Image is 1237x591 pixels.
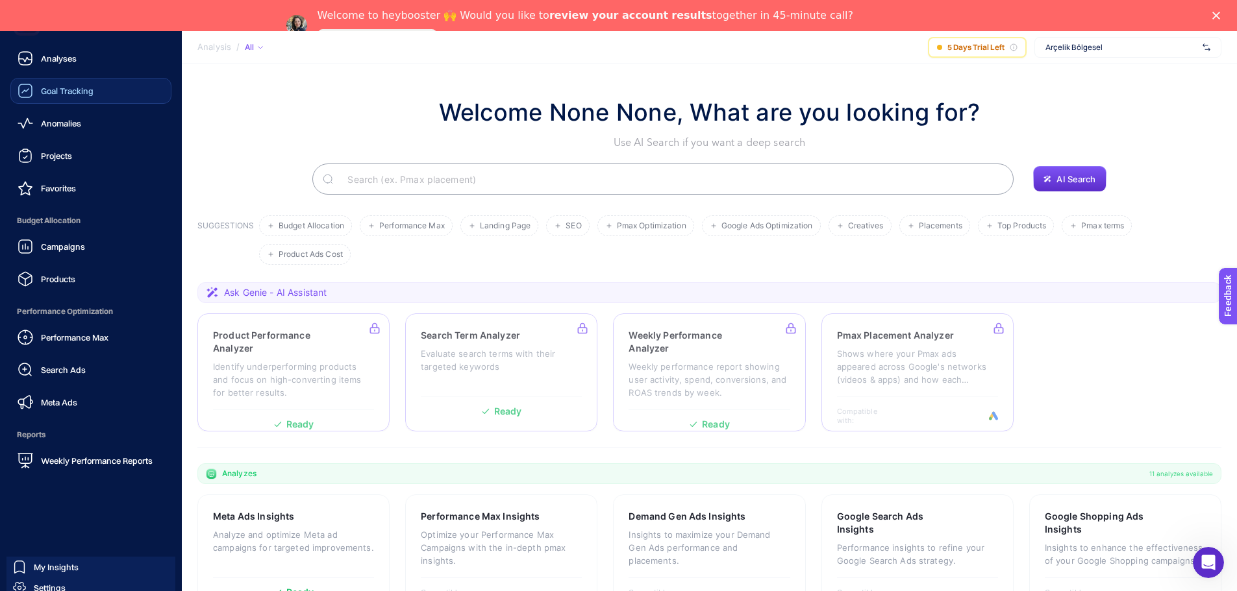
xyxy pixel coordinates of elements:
span: Product Ads Cost [279,250,343,259]
p: Use AI Search if you want a deep search [439,135,981,151]
span: Search Ads [41,365,86,375]
span: Projects [41,151,72,161]
a: Projects [10,143,171,169]
h3: Demand Gen Ads Insights [629,510,745,523]
span: Top Products [997,221,1046,231]
a: Speak with an Expert [318,29,438,45]
a: Anomalies [10,110,171,136]
span: 11 analyzes available [1149,468,1213,479]
h3: Google Shopping Ads Insights [1045,510,1166,536]
a: Campaigns [10,234,171,259]
span: Ask Genie - AI Assistant [224,286,327,299]
span: Products [41,274,75,284]
a: Favorites [10,175,171,201]
span: 5 Days Trial Left [947,42,1005,53]
p: Analyze and optimize Meta ad campaigns for targeted improvements. [213,528,374,554]
input: Search [337,161,1003,197]
h3: Performance Max Insights [421,510,540,523]
a: Products [10,266,171,292]
img: Profile image for Neslihan [286,15,307,36]
h1: Welcome None None, What are you looking for? [439,95,981,130]
span: Performance Max [379,221,445,231]
span: Analyzes [222,468,256,479]
span: Landing Page [480,221,531,231]
button: AI Search [1033,166,1106,192]
b: results [671,9,712,21]
p: Insights to maximize your Demand Gen Ads performance and placements. [629,528,790,567]
a: Weekly Performance Reports [10,448,171,474]
img: svg%3e [1203,41,1210,54]
span: Analyses [41,53,77,64]
p: Insights to enhance the effectiveness of your Google Shopping campaigns. [1045,541,1206,567]
span: AI Search [1056,174,1095,184]
div: Close [1212,12,1225,19]
span: My Insights [34,562,79,572]
span: Placements [919,221,962,231]
a: Search Term AnalyzerEvaluate search terms with their targeted keywordsReady [405,313,597,431]
span: Budget Allocation [279,221,344,231]
span: Feedback [8,4,49,14]
span: Creatives [848,221,884,231]
span: Analysis [197,42,231,53]
div: Welcome to heybooster 🙌 Would you like to together in 45-minute call? [318,9,853,22]
span: Campaigns [41,241,85,252]
span: Goal Tracking [41,86,94,96]
span: Arçelik Bölgesel [1045,42,1197,53]
a: Meta Ads [10,389,171,415]
a: Product Performance AnalyzerIdentify underperforming products and focus on high-converting items ... [197,313,390,431]
h3: Meta Ads Insights [213,510,294,523]
a: Weekly Performance AnalyzerWeekly performance report showing user activity, spend, conversions, a... [613,313,805,431]
span: SEO [566,221,581,231]
span: Reports [10,422,171,448]
span: Google Ads Optimization [721,221,813,231]
a: Analyses [10,45,171,71]
span: Budget Allocation [10,208,171,234]
span: Performance Optimization [10,298,171,324]
a: Performance Max [10,324,171,350]
a: Pmax Placement AnalyzerShows where your Pmax ads appeared across Google's networks (videos & apps... [821,313,1014,431]
h3: Google Search Ads Insights [837,510,957,536]
span: Weekly Performance Reports [41,455,153,466]
p: Performance insights to refine your Google Search Ads strategy. [837,541,998,567]
span: Pmax terms [1081,221,1124,231]
span: / [236,42,240,52]
b: review your account [549,9,668,21]
span: Favorites [41,183,76,193]
a: My Insights [6,557,175,577]
span: Performance Max [41,332,108,343]
span: Anomalies [41,118,81,128]
a: Goal Tracking [10,78,171,104]
a: Search Ads [10,357,171,383]
span: Meta Ads [41,397,77,407]
iframe: Intercom live chat [1193,547,1224,578]
div: All [245,42,263,53]
p: Optimize your Performance Max Campaigns with the in-depth pmax insights. [421,528,582,567]
span: Pmax Optimization [617,221,686,231]
h3: SUGGESTIONS [197,221,254,265]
